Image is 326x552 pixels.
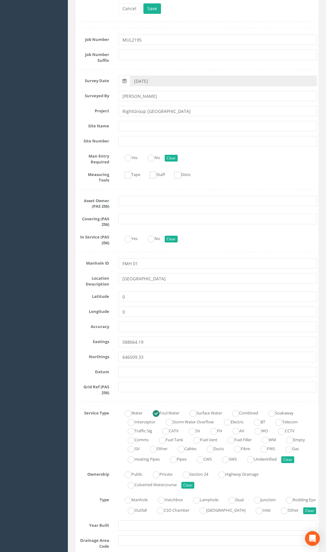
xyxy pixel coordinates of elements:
label: FH [204,426,222,435]
label: Grid Ref (PAS 256) [72,382,114,395]
label: Inlet [250,505,271,514]
label: Electric [218,417,244,426]
label: Fuel Tank [153,435,183,444]
label: Project [72,106,114,114]
label: CSO Chamber [151,505,189,514]
label: Public [118,469,142,478]
label: Dual [222,495,244,504]
label: Year Built [72,520,114,528]
label: Soakaway [262,408,294,417]
label: BT [248,417,265,426]
label: Longitude [72,306,114,314]
label: Survey Date [72,76,114,84]
label: Accuracy [72,322,114,330]
label: Fuel Filler [221,435,252,444]
label: WM [256,435,276,444]
button: Clear [165,236,178,242]
label: Site Number [72,136,114,144]
label: CCTV [272,426,295,435]
label: Other [275,505,299,514]
label: Highway Drainage [212,469,258,478]
label: Heating Pipes [122,454,160,463]
label: No [142,153,160,162]
label: Ducts [200,444,224,453]
label: Comms [122,435,149,444]
label: Northings [72,352,114,360]
label: Staff [143,170,165,178]
button: Save [143,3,161,14]
label: Private [146,469,172,478]
label: Foul Water [146,408,180,417]
label: No [142,234,160,242]
label: Location Description [72,273,114,287]
label: Telecom [269,417,298,426]
label: Unidentified [241,454,277,463]
label: SWS [216,454,237,463]
label: Other [144,444,167,453]
label: Site Name [72,121,114,129]
label: Latitude [72,291,114,299]
label: Yes [118,153,138,162]
label: Fuel Vent [187,435,217,444]
label: Datum [72,367,114,375]
button: Cancel [118,3,140,14]
label: Eastings [72,337,114,345]
label: CWS [191,454,212,463]
label: CATV [156,426,179,435]
label: Lamphole [187,495,218,504]
label: Junction [248,495,276,504]
label: Disto [168,170,191,178]
label: Type [72,495,114,503]
div: Open Intercom Messenger [305,531,320,546]
label: Man Entry Required [72,151,114,165]
label: [GEOGRAPHIC_DATA] [193,505,246,514]
label: SV [183,426,200,435]
label: Yes [118,234,138,242]
label: Drainage Area Code [72,535,114,549]
label: Rodding Eye [280,495,316,504]
label: In Service (PAS 256) [72,232,114,246]
label: Cables [171,444,196,453]
label: Water [118,408,142,417]
label: WO [248,426,268,435]
label: Combined [226,408,258,417]
label: GV [122,444,140,453]
label: Storm Water Overflow [159,417,214,426]
label: Traffic Sig [122,426,152,435]
button: Clear [281,456,294,463]
label: Measuring Tools [72,170,114,183]
label: Gas [279,444,299,453]
label: Surface Water [184,408,222,417]
label: Service Type [72,408,114,416]
label: Surveyed By [72,91,114,99]
label: Manhole [118,495,148,504]
button: Clear [181,482,194,489]
button: Clear [303,507,316,514]
label: Pipes [164,454,187,463]
label: Ownership [72,469,114,477]
button: Clear [165,155,178,162]
label: AV [226,426,244,435]
label: Tape [118,170,140,178]
label: Empty [280,435,305,444]
label: Job Number Suffix [72,50,114,63]
label: Fibre [228,444,250,453]
label: Covering (PAS 256) [72,214,114,227]
label: Job Number [72,34,114,42]
label: Section 24 [176,469,208,478]
label: Outfall [122,505,147,514]
label: Interceptor [122,417,155,426]
label: Culverted Watercourse [122,480,177,489]
label: Manhole ID [72,258,114,266]
label: Asset Owner (PAS 256) [72,196,114,209]
label: FWS [254,444,275,453]
label: Hatchbox [152,495,183,504]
